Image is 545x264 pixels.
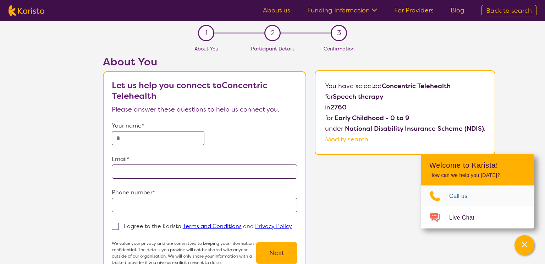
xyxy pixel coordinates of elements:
span: Confirmation [324,45,354,52]
p: in [325,102,485,113]
span: About You [194,45,218,52]
b: Early Childhood - 0 to 9 [335,114,409,122]
p: Email* [112,154,297,165]
h2: Welcome to Karista! [429,161,526,169]
button: Next [256,242,297,264]
a: Blog [451,6,464,15]
a: For Providers [394,6,434,15]
p: You have selected [325,81,485,145]
span: 2 [271,28,275,38]
p: I agree to the Karista and [124,222,292,230]
b: National Disability Insurance Scheme (NDIS) [345,124,484,133]
span: 1 [205,28,208,38]
span: 3 [337,28,341,38]
span: Call us [449,191,476,201]
div: Channel Menu [421,154,534,228]
b: 2760 [330,103,347,112]
a: Funding Information [307,6,377,15]
h2: About You [103,55,306,68]
a: Privacy Policy [255,222,292,230]
p: Your name* [112,120,297,131]
p: Phone number* [112,187,297,198]
span: Live Chat [449,212,483,223]
span: Participant Details [251,45,294,52]
b: Speech therapy [333,92,383,101]
button: Channel Menu [514,235,534,255]
p: Please answer these questions to help us connect you. [112,104,297,115]
a: Back to search [481,5,536,16]
ul: Choose channel [421,185,534,228]
a: About us [263,6,290,15]
p: for [325,113,485,123]
p: under . [325,123,485,134]
b: Concentric Telehealth [382,82,451,90]
b: Let us help you connect to Concentric Telehealth [112,80,267,102]
p: for [325,91,485,102]
span: Back to search [486,6,532,15]
a: Terms and Conditions [183,222,242,230]
img: Karista logo [9,5,44,16]
p: How can we help you [DATE]? [429,172,526,178]
a: Modify search [325,135,368,144]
